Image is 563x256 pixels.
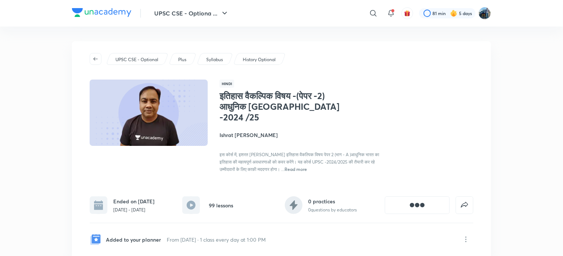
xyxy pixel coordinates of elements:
p: Plus [178,56,186,63]
a: Syllabus [205,56,224,63]
span: इस कोर्स में, इशरत [PERSON_NAME] इतिहास वैकल्पिक विषय पेपर 2 (भाग - A )आधुनिक भारत का इतिहास की म... [220,152,379,172]
h6: 0 practices [308,197,357,205]
p: From [DATE] · 1 class every day at 1:00 PM [167,236,266,243]
img: Company Logo [72,8,131,17]
a: Plus [177,56,188,63]
p: [DATE] - [DATE] [113,207,155,213]
img: avatar [404,10,411,17]
button: avatar [401,7,413,19]
a: History Optional [242,56,277,63]
h1: इतिहास वैकल्पिक विषय -(पेपर -2) आधुनिक [GEOGRAPHIC_DATA] -2024 /25 [220,91,340,122]
a: UPSC CSE - Optional [114,56,160,63]
img: streak [450,10,457,17]
p: Syllabus [206,56,223,63]
p: History Optional [243,56,276,63]
button: UPSC CSE - Optiona ... [150,6,234,21]
img: Thumbnail [89,79,209,147]
button: false [456,196,473,214]
p: UPSC CSE - Optional [115,56,158,63]
a: Company Logo [72,8,131,19]
h6: 99 lessons [209,201,233,209]
span: Read more [284,166,307,172]
p: Added to your planner [106,236,161,243]
h4: Ishrat [PERSON_NAME] [220,131,385,139]
span: Hindi [220,80,234,88]
h6: Ended on [DATE] [113,197,155,205]
img: I A S babu [479,7,491,20]
button: [object Object] [385,196,450,214]
p: 0 questions by educators [308,207,357,213]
